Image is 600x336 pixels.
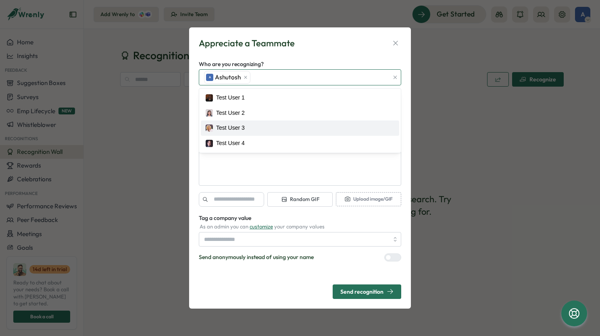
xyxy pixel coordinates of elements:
img: Test User 4 [206,140,213,147]
label: Tag a company value [199,214,251,223]
div: Send recognition [340,288,394,295]
span: Ashutosh [215,73,241,82]
img: Test User 3 [206,124,213,132]
span: A [209,75,211,79]
button: Random GIF [267,192,333,207]
div: Test User 1 [216,93,245,102]
label: Who are you recognizing? [199,60,264,69]
img: Test User 1 [206,94,213,102]
div: As an admin you can your company values [199,223,401,230]
div: Appreciate a Teammate [199,37,295,50]
div: Test User 2 [216,109,245,118]
p: Send anonymously instead of using your name [199,253,314,262]
span: Random GIF [281,196,319,203]
button: Send recognition [333,284,401,299]
div: Test User 4 [216,139,245,148]
img: Test User 2 [206,109,213,116]
div: Test User 3 [216,124,245,133]
a: customize [250,223,273,230]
